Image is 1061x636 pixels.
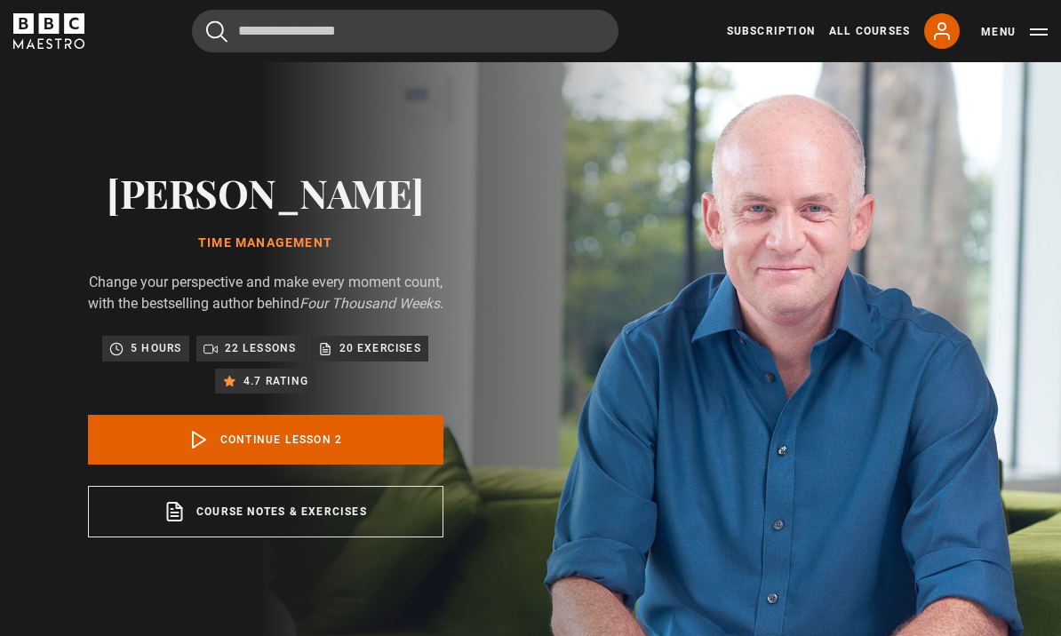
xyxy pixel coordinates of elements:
[206,20,227,43] button: Submit the search query
[131,339,181,357] p: 5 hours
[192,10,618,52] input: Search
[981,23,1048,41] button: Toggle navigation
[13,13,84,49] svg: BBC Maestro
[88,272,443,314] p: Change your perspective and make every moment count, with the bestselling author behind .
[225,339,297,357] p: 22 lessons
[829,23,910,39] a: All Courses
[299,295,440,312] i: Four Thousand Weeks
[88,415,443,465] a: Continue lesson 2
[339,339,421,357] p: 20 exercises
[727,23,815,39] a: Subscription
[88,486,443,537] a: Course notes & exercises
[243,372,308,390] p: 4.7 rating
[88,236,443,250] h1: Time Management
[88,170,443,215] h2: [PERSON_NAME]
